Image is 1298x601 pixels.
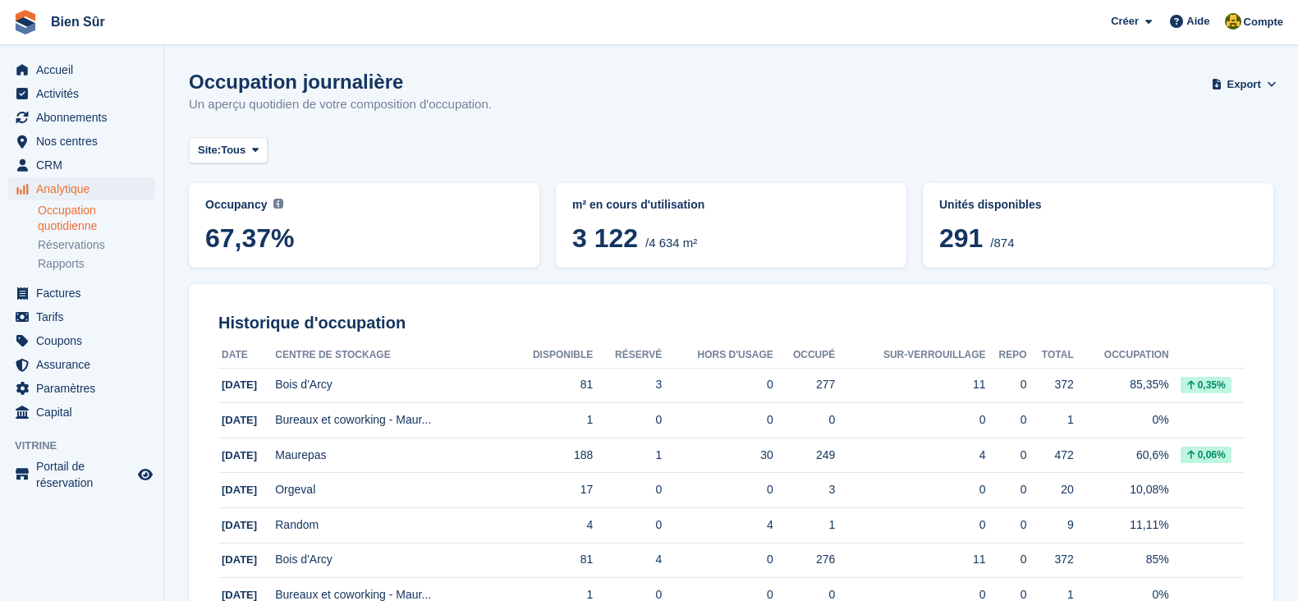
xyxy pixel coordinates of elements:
a: menu [8,401,155,424]
h2: Historique d'occupation [218,314,1244,333]
p: Un aperçu quotidien de votre composition d'occupation. [189,95,492,114]
a: Réservations [38,237,155,253]
span: 291 [939,223,983,253]
td: 0 [593,403,662,438]
th: Total [1027,342,1074,369]
div: 11 [835,551,985,568]
span: Occupancy [205,198,267,211]
span: Factures [36,282,135,305]
a: menu [8,329,155,352]
div: 276 [773,551,835,568]
a: menu [8,82,155,105]
span: 67,37% [205,223,523,253]
td: 4 [662,508,773,544]
div: 277 [773,376,835,393]
div: 0,06% [1181,447,1231,463]
td: 30 [662,438,773,473]
span: [DATE] [222,484,257,496]
div: 249 [773,447,835,464]
span: Unités disponibles [939,198,1041,211]
a: Boutique d'aperçu [135,465,155,484]
img: stora-icon-8386f47178a22dfd0bd8f6a31ec36ba5ce8667c1dd55bd0f319d3a0aa187defe.svg [13,10,38,34]
a: menu [8,282,155,305]
span: Nos centres [36,130,135,153]
th: Occupation [1074,342,1169,369]
td: 17 [504,473,593,508]
div: 1 [773,516,835,534]
span: /874 [990,236,1014,250]
td: 10,08% [1074,473,1169,508]
td: Random [275,508,504,544]
td: 20 [1027,473,1074,508]
a: menu [8,154,155,177]
span: Portail de réservation [36,458,135,491]
abbr: Répartition actuelle des %{unit} occupés [572,196,890,213]
td: 0 [662,368,773,403]
td: Bureaux et coworking - Maur... [275,403,504,438]
span: Activités [36,82,135,105]
td: 188 [504,438,593,473]
td: 0 [662,473,773,508]
span: [DATE] [222,589,257,601]
td: 3 [593,368,662,403]
td: 0% [1074,403,1169,438]
td: 60,6% [1074,438,1169,473]
span: Vitrine [15,438,163,454]
td: 81 [504,368,593,403]
span: Site: [198,142,221,158]
a: menu [8,305,155,328]
abbr: Current percentage of m² occupied [205,196,523,213]
img: icon-info-grey-7440780725fd019a000dd9b08b2336e03edf1995a4989e88bcd33f0948082b44.svg [273,199,283,209]
span: Export [1227,76,1261,93]
div: 0,35% [1181,377,1231,393]
span: Aide [1186,13,1209,30]
td: 0 [662,403,773,438]
td: Bois d'Arcy [275,543,504,578]
td: 4 [593,543,662,578]
a: menu [8,353,155,376]
div: 0 [773,411,835,429]
td: Maurepas [275,438,504,473]
th: Centre de stockage [275,342,504,369]
div: 0 [835,411,985,429]
div: 0 [986,481,1027,498]
a: menu [8,377,155,400]
a: menu [8,177,155,200]
div: 0 [835,516,985,534]
h1: Occupation journalière [189,71,492,93]
button: Site: Tous [189,137,268,164]
span: Abonnements [36,106,135,129]
a: menu [8,58,155,81]
a: Occupation quotidienne [38,203,155,234]
a: menu [8,106,155,129]
a: menu [8,130,155,153]
span: Paramètres [36,377,135,400]
button: Export [1214,71,1273,98]
span: 3 122 [572,223,638,253]
th: Date [218,342,275,369]
a: Rapports [38,256,155,272]
div: 0 [986,376,1027,393]
div: 4 [835,447,985,464]
span: Tarifs [36,305,135,328]
span: Accueil [36,58,135,81]
div: 0 [986,447,1027,464]
span: [DATE] [222,519,257,531]
span: [DATE] [222,553,257,566]
span: Analytique [36,177,135,200]
div: 0 [986,551,1027,568]
td: 4 [504,508,593,544]
td: 0 [593,473,662,508]
th: Occupé [773,342,835,369]
span: Coupons [36,329,135,352]
span: /4 634 m² [645,236,697,250]
span: [DATE] [222,378,257,391]
span: [DATE] [222,414,257,426]
td: Orgeval [275,473,504,508]
td: 85,35% [1074,368,1169,403]
span: Assurance [36,353,135,376]
th: Hors d'usage [662,342,773,369]
abbr: Pourcentage actuel d'unités occupées ou Sur-verrouillage [939,196,1257,213]
th: Sur-verrouillage [835,342,985,369]
span: CRM [36,154,135,177]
